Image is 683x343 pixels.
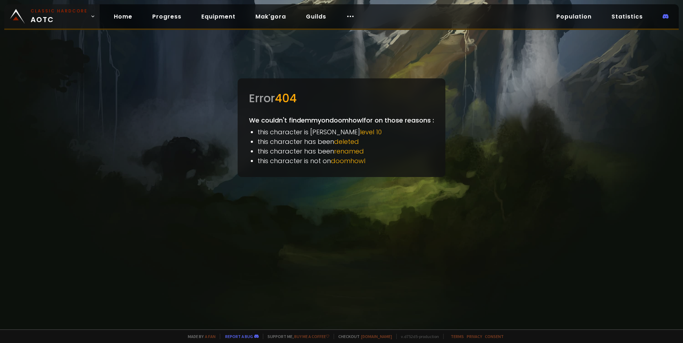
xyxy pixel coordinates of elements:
span: Made by [184,334,216,339]
a: Consent [485,334,504,339]
a: Privacy [467,334,482,339]
a: Home [108,9,138,24]
a: Population [551,9,597,24]
span: renamed [334,147,364,156]
li: this character is [PERSON_NAME] [258,127,434,137]
span: deleted [334,137,359,146]
a: Classic HardcoreAOTC [4,4,100,28]
span: doomhowl [331,156,365,165]
a: Statistics [606,9,648,24]
small: Classic Hardcore [31,8,88,14]
div: Error [249,90,434,107]
a: Terms [451,334,464,339]
a: [DOMAIN_NAME] [361,334,392,339]
span: level 10 [360,128,382,136]
a: Buy me a coffee [294,334,329,339]
span: Support me, [263,334,329,339]
li: this character has been [258,146,434,156]
a: Report a bug [225,334,253,339]
a: Progress [147,9,187,24]
li: this character has been [258,137,434,146]
span: Checkout [334,334,392,339]
span: 404 [275,90,297,106]
li: this character is not on [258,156,434,166]
a: Mak'gora [250,9,292,24]
a: a fan [205,334,216,339]
span: v. d752d5 - production [396,334,439,339]
a: Guilds [300,9,332,24]
div: We couldn't find emmy on doomhowl for on those reasons : [238,78,445,177]
span: AOTC [31,8,88,25]
a: Equipment [196,9,241,24]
